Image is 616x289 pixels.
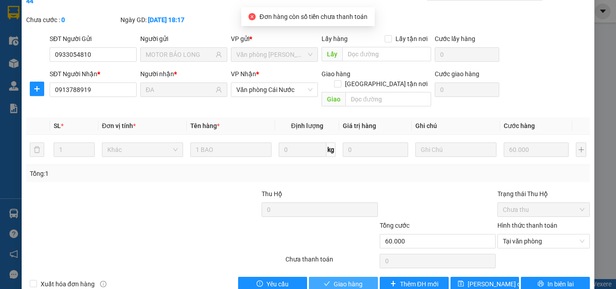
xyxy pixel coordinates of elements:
label: Hình thức thanh toán [497,222,557,229]
span: Giá trị hàng [343,122,376,129]
span: Thêm ĐH mới [400,279,438,289]
button: plus [576,142,586,157]
input: Dọc đường [342,47,431,61]
th: Ghi chú [412,117,500,135]
span: plus [30,85,44,92]
input: Cước giao hàng [435,83,499,97]
div: VP gửi [231,34,318,44]
input: VD: Bàn, Ghế [190,142,271,157]
span: VP Nhận [231,70,256,78]
span: Tên hàng [190,122,220,129]
span: Văn phòng Hồ Chí Minh [236,48,313,61]
span: Yêu cầu [267,279,289,289]
span: Khác [107,143,178,156]
span: Giao [322,92,345,106]
input: Tên người gửi [146,50,214,60]
span: Lấy [322,47,342,61]
input: Tên người nhận [146,85,214,95]
div: Người gửi [140,34,227,44]
b: [DATE] 18:17 [148,16,184,23]
span: SL [54,122,61,129]
span: [PERSON_NAME] chuyển hoàn [468,279,553,289]
span: Giao hàng [334,279,363,289]
label: Cước lấy hàng [435,35,475,42]
input: Cước lấy hàng [435,47,499,62]
span: Văn phòng Cái Nước [236,83,313,96]
button: delete [30,142,44,157]
input: 0 [343,142,408,157]
span: plus [390,280,396,288]
input: 0 [504,142,569,157]
span: Xuất hóa đơn hàng [37,279,98,289]
label: Cước giao hàng [435,70,479,78]
span: Chưa thu [503,203,584,216]
span: In biên lai [547,279,574,289]
span: exclamation-circle [257,280,263,288]
span: Định lượng [291,122,323,129]
b: 0 [61,16,65,23]
span: Đơn vị tính [102,122,136,129]
span: Tại văn phòng [503,234,584,248]
input: Ghi Chú [415,142,496,157]
span: printer [538,280,544,288]
div: SĐT Người Nhận [50,69,137,79]
span: Thu Hộ [262,190,282,197]
div: Trạng thái Thu Hộ [497,189,590,199]
div: Người nhận [140,69,227,79]
div: Chưa thanh toán [285,254,379,270]
span: check [324,280,330,288]
span: Lấy tận nơi [392,34,431,44]
span: [GEOGRAPHIC_DATA] tận nơi [341,79,431,89]
button: plus [30,82,44,96]
div: Chưa cước : [26,15,119,25]
span: Lấy hàng [322,35,348,42]
span: save [458,280,464,288]
span: Đơn hàng còn số tiền chưa thanh toán [259,13,367,20]
span: user [216,87,222,93]
span: close-circle [248,13,256,20]
div: SĐT Người Gửi [50,34,137,44]
div: Tổng: 1 [30,169,239,179]
span: Giao hàng [322,70,350,78]
span: kg [326,142,336,157]
span: info-circle [100,281,106,287]
input: Dọc đường [345,92,431,106]
span: Tổng cước [380,222,409,229]
span: Cước hàng [504,122,535,129]
div: Ngày GD: [120,15,213,25]
span: user [216,51,222,58]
